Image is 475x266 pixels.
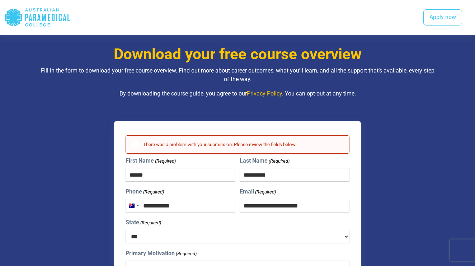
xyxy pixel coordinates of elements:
span: (Required) [268,158,290,165]
label: Last Name [240,157,290,165]
a: Privacy Policy [247,90,282,97]
label: Primary Motivation [126,249,197,258]
span: (Required) [143,188,164,196]
p: Fill in the form to download your free course overview. Find out more about career outcomes, what... [39,66,436,84]
span: (Required) [255,188,276,196]
p: By downloading the course guide, you agree to our . You can opt-out at any time. [39,89,436,98]
label: Phone [126,187,164,196]
a: Apply now [423,9,462,26]
h2: There was a problem with your submission. Please review the fields below. [143,141,343,148]
span: (Required) [175,250,197,257]
div: Australian Paramedical College [4,6,71,29]
h3: Download your free course overview [39,45,436,64]
label: State [126,218,161,227]
span: (Required) [140,219,161,227]
button: Selected country [126,199,141,212]
label: Email [240,187,276,196]
span: (Required) [155,158,176,165]
label: First Name [126,157,176,165]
